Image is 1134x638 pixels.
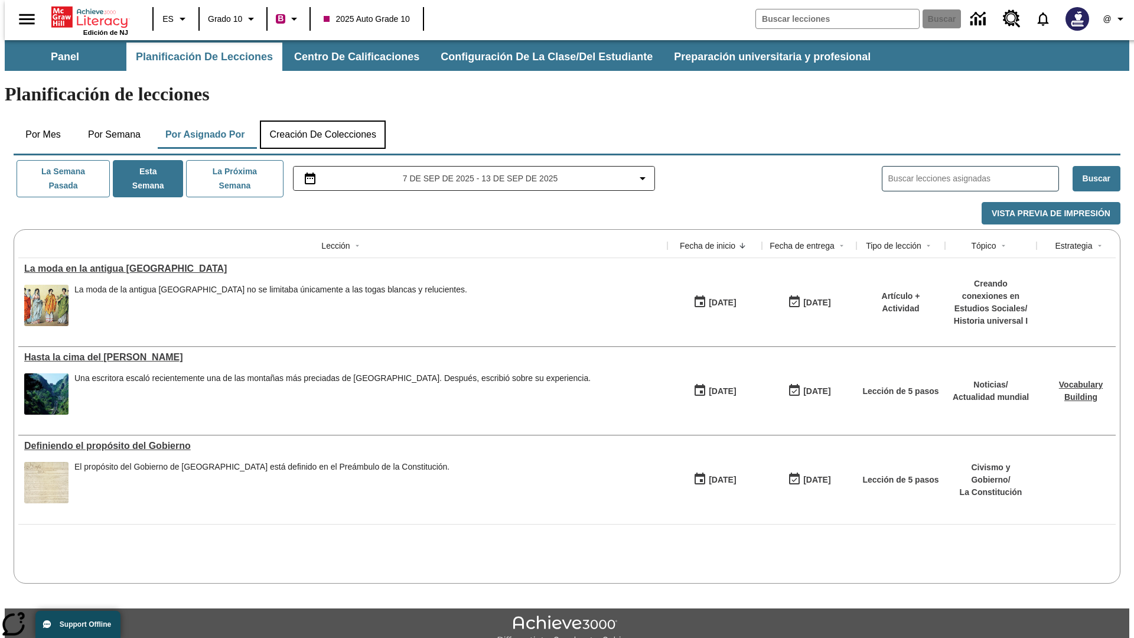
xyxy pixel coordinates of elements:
img: Avatar [1065,7,1089,31]
p: Civismo y Gobierno / [951,461,1031,486]
a: Hasta la cima del monte Tai, Lecciones [24,352,661,363]
button: Lenguaje: ES, Selecciona un idioma [157,8,195,30]
button: Buscar [1073,166,1120,191]
div: [DATE] [803,384,830,399]
div: La moda de la antigua Roma no se limitaba únicamente a las togas blancas y relucientes. [74,285,467,326]
div: Portada [51,4,128,36]
button: 07/01/25: Primer día en que estuvo disponible la lección [689,468,740,491]
button: Abrir el menú lateral [9,2,44,37]
button: Planificación de lecciones [126,43,282,71]
button: Sort [996,239,1011,253]
a: La moda en la antigua Roma, Lecciones [24,263,661,274]
div: Subbarra de navegación [5,40,1129,71]
div: Tipo de lección [866,240,921,252]
button: Boost El color de la clase es rojo violeta. Cambiar el color de la clase. [271,8,306,30]
button: Preparación universitaria y profesional [664,43,880,71]
div: Subbarra de navegación [5,43,881,71]
button: 06/30/26: Último día en que podrá accederse la lección [784,380,835,402]
button: Panel [6,43,124,71]
a: Centro de información [963,3,996,35]
div: [DATE] [803,473,830,487]
img: Este documento histórico, escrito en caligrafía sobre pergamino envejecido, es el Preámbulo de la... [24,462,69,503]
p: Actualidad mundial [953,391,1029,403]
div: El propósito del Gobierno de [GEOGRAPHIC_DATA] está definido en el Preámbulo de la Constitución. [74,462,449,472]
span: Edición de NJ [83,29,128,36]
button: Seleccione el intervalo de fechas opción del menú [298,171,650,185]
p: Lección de 5 pasos [862,385,939,398]
button: Configuración de la clase/del estudiante [431,43,662,71]
div: El propósito del Gobierno de Estados Unidos está definido en el Preámbulo de la Constitución. [74,462,449,503]
button: Centro de calificaciones [285,43,429,71]
div: Fecha de entrega [770,240,835,252]
div: Hasta la cima del monte Tai [24,352,661,363]
button: 03/31/26: Último día en que podrá accederse la lección [784,468,835,491]
span: Support Offline [60,620,111,629]
button: La próxima semana [186,160,283,197]
input: Buscar campo [756,9,919,28]
a: Definiendo el propósito del Gobierno , Lecciones [24,441,661,451]
div: Una escritora escaló recientemente una de las montañas más preciadas de China. Después, escribió ... [74,373,591,415]
button: Esta semana [113,160,183,197]
p: Lección de 5 pasos [862,474,939,486]
button: Vista previa de impresión [982,202,1120,225]
span: 7 de sep de 2025 - 13 de sep de 2025 [403,172,558,185]
button: Creación de colecciones [260,121,386,149]
button: Sort [1093,239,1107,253]
div: [DATE] [709,384,736,399]
span: B [278,11,283,26]
div: [DATE] [803,295,830,310]
button: Por asignado por [156,121,255,149]
a: Portada [51,5,128,29]
span: Grado 10 [208,13,242,25]
input: Buscar lecciones asignadas [888,170,1058,187]
button: 09/08/25: Último día en que podrá accederse la lección [784,291,835,314]
div: La moda en la antigua Roma [24,263,661,274]
div: Definiendo el propósito del Gobierno [24,441,661,451]
div: La moda de la antigua [GEOGRAPHIC_DATA] no se limitaba únicamente a las togas blancas y relucientes. [74,285,467,295]
span: @ [1103,13,1111,25]
p: Artículo + Actividad [862,290,939,315]
button: Sort [921,239,936,253]
button: Sort [735,239,750,253]
button: Perfil/Configuración [1096,8,1134,30]
p: Historia universal I [951,315,1031,327]
button: Support Offline [35,611,120,638]
div: Lección [321,240,350,252]
button: Por mes [14,121,73,149]
p: La Constitución [951,486,1031,499]
button: Por semana [79,121,150,149]
a: Centro de recursos, Se abrirá en una pestaña nueva. [996,3,1028,35]
a: Vocabulary Building [1059,380,1103,402]
button: 07/22/25: Primer día en que estuvo disponible la lección [689,380,740,402]
div: Estrategia [1055,240,1092,252]
button: La semana pasada [17,160,110,197]
span: ES [162,13,174,25]
p: Creando conexiones en Estudios Sociales / [951,278,1031,315]
button: Grado: Grado 10, Elige un grado [203,8,263,30]
button: Sort [835,239,849,253]
img: 6000 escalones de piedra para escalar el Monte Tai en la campiña china [24,373,69,415]
button: 09/08/25: Primer día en que estuvo disponible la lección [689,291,740,314]
span: 2025 Auto Grade 10 [324,13,409,25]
h1: Planificación de lecciones [5,83,1129,105]
div: Una escritora escaló recientemente una de las montañas más preciadas de [GEOGRAPHIC_DATA]. Despué... [74,373,591,383]
div: [DATE] [709,473,736,487]
button: Escoja un nuevo avatar [1058,4,1096,34]
div: [DATE] [709,295,736,310]
img: Ilustración que muestra a mujeres de la antigua Roma vistiendo ropa de estilos y colores diferentes [24,285,69,326]
p: Noticias / [953,379,1029,391]
div: Tópico [971,240,996,252]
a: Notificaciones [1028,4,1058,34]
button: Sort [350,239,364,253]
div: Fecha de inicio [680,240,735,252]
svg: Collapse Date Range Filter [636,171,650,185]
